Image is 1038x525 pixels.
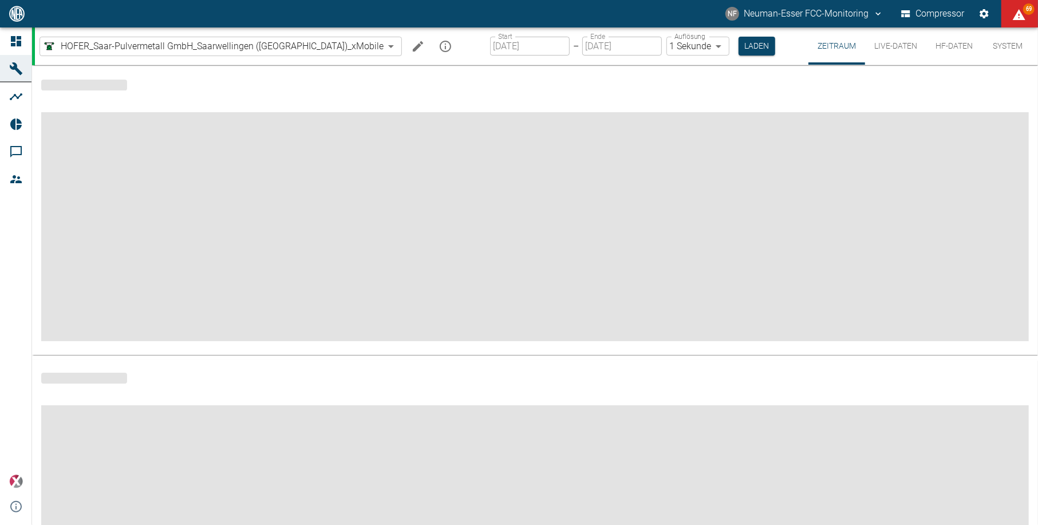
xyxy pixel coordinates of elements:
button: Live-Daten [865,27,926,65]
button: HF-Daten [926,27,982,65]
label: Auflösung [674,31,705,41]
img: Xplore Logo [9,475,23,488]
label: Start [498,31,512,41]
button: fcc-monitoring@neuman-esser.com [724,3,885,24]
input: DD.MM.YYYY [490,37,570,56]
span: HOFER_Saar-Pulvermetall GmbH_Saarwellingen ([GEOGRAPHIC_DATA])_xMobile [61,40,384,53]
img: logo [8,6,26,21]
a: HOFER_Saar-Pulvermetall GmbH_Saarwellingen ([GEOGRAPHIC_DATA])_xMobile [42,40,384,53]
button: mission info [434,35,457,58]
label: Ende [590,31,605,41]
button: Laden [739,37,775,56]
button: Machine bearbeiten [406,35,429,58]
button: Zeitraum [808,27,865,65]
p: – [573,40,579,53]
div: NF [725,7,739,21]
input: DD.MM.YYYY [582,37,662,56]
button: Einstellungen [974,3,994,24]
span: 69 [1023,3,1035,15]
div: 1 Sekunde [666,37,729,56]
button: Compressor [899,3,967,24]
button: System [982,27,1033,65]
